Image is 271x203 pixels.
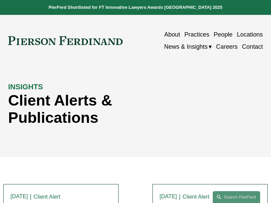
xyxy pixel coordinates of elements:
[184,28,209,41] a: Practices
[242,41,263,53] a: Contact
[34,194,60,200] a: Client Alert
[214,28,233,41] a: People
[164,41,208,52] span: News & Insights
[183,194,209,200] a: Client Alert
[164,41,212,53] a: folder dropdown
[11,194,28,199] time: [DATE]
[213,191,260,203] a: Search this site
[8,83,43,91] strong: INSIGHTS
[237,28,263,41] a: Locations
[8,92,199,127] h1: Client Alerts & Publications
[216,41,238,53] a: Careers
[164,28,180,41] a: About
[160,194,177,199] time: [DATE]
